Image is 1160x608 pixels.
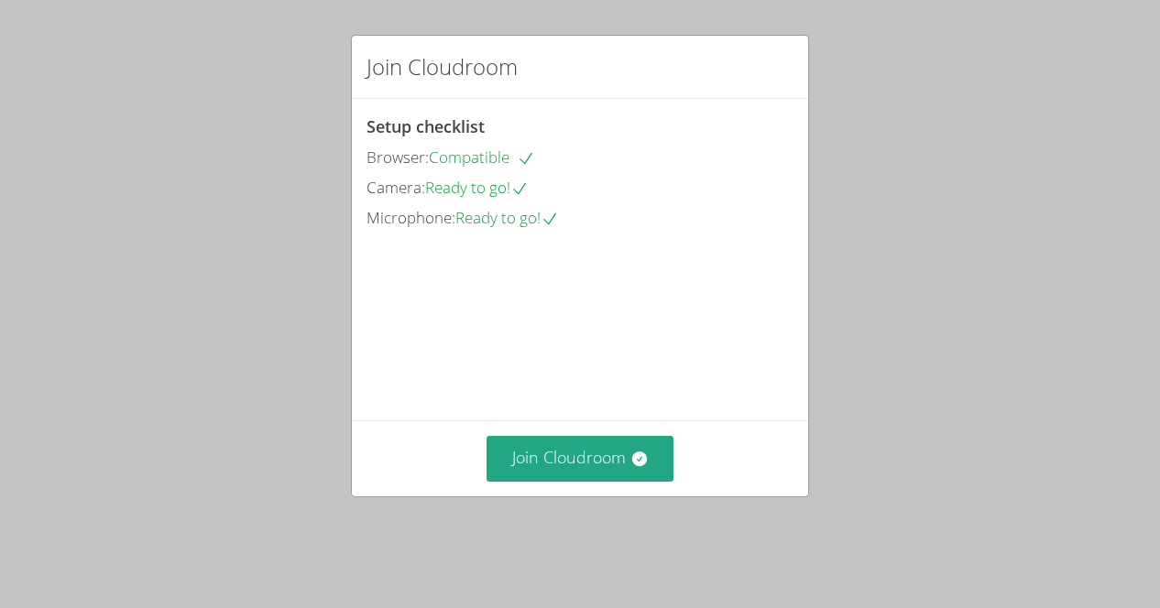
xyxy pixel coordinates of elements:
[425,177,529,198] span: Ready to go!
[367,207,455,228] span: Microphone:
[367,147,429,168] span: Browser:
[455,207,559,228] span: Ready to go!
[487,436,674,481] button: Join Cloudroom
[429,147,535,168] span: Compatible
[367,50,518,83] h2: Join Cloudroom
[367,115,485,137] span: Setup checklist
[367,177,425,198] span: Camera:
